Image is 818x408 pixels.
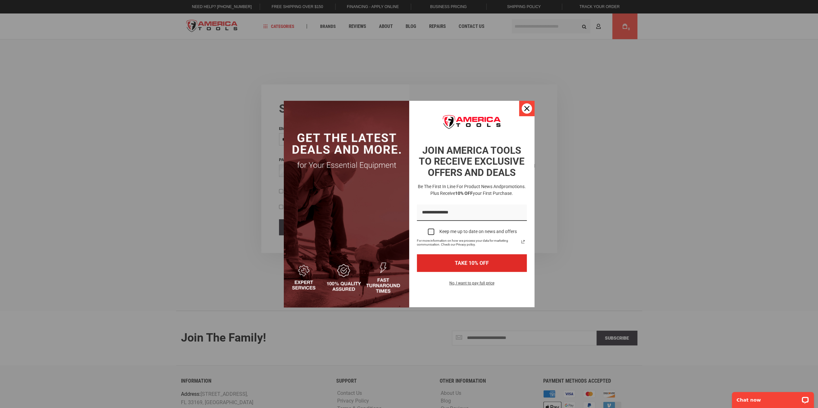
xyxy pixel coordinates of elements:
input: Email field [417,204,527,221]
svg: link icon [519,238,527,246]
strong: 10% OFF [455,191,473,196]
button: No, I want to pay full price [444,280,499,291]
a: Read our Privacy Policy [519,238,527,246]
button: TAKE 10% OFF [417,254,527,272]
h3: Be the first in line for product news and [416,183,528,197]
iframe: LiveChat chat widget [728,388,818,408]
button: Close [519,101,535,116]
strong: JOIN AMERICA TOOLS TO RECEIVE EXCLUSIVE OFFERS AND DEALS [419,145,525,178]
div: Keep me up to date on news and offers [439,229,517,234]
svg: close icon [524,106,529,111]
span: For more information on how we process your data for marketing communication. Check our Privacy p... [417,239,519,247]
